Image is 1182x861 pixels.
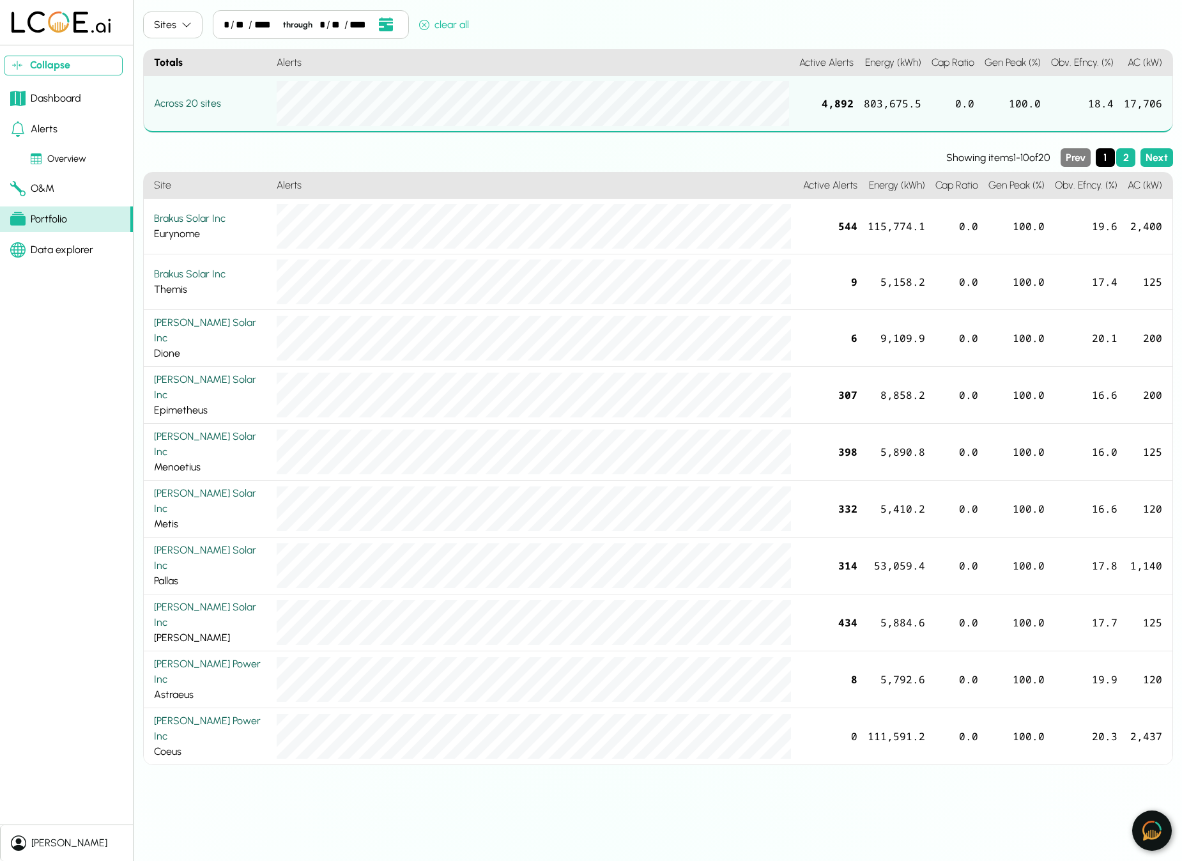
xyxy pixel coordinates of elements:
[249,17,252,33] div: /
[154,543,266,589] div: Pallas
[154,656,266,687] div: [PERSON_NAME] Power Inc
[1123,199,1172,254] div: 2,400
[278,19,318,31] div: through
[10,91,81,106] div: Dashboard
[863,199,930,254] div: 115,774.1
[979,50,1046,76] h4: Gen Peak (%)
[863,173,930,199] h4: Energy (kWh)
[154,96,266,111] div: Across 20 sites
[1050,254,1123,310] div: 17.4
[930,367,983,424] div: 0.0
[236,17,247,33] div: day,
[930,310,983,367] div: 0.0
[10,242,93,258] div: Data explorer
[154,543,266,573] div: [PERSON_NAME] Solar Inc
[1050,708,1123,764] div: 20.3
[154,429,266,475] div: Menoetius
[272,50,794,76] h4: Alerts
[10,212,67,227] div: Portfolio
[144,50,272,76] h4: Totals
[798,651,863,708] div: 8
[254,17,277,33] div: year,
[1123,651,1172,708] div: 120
[144,173,272,199] h4: Site
[154,315,266,346] div: [PERSON_NAME] Solar Inc
[1119,76,1172,132] div: 17,706
[154,429,266,460] div: [PERSON_NAME] Solar Inc
[154,600,266,646] div: [PERSON_NAME]
[863,310,930,367] div: 9,109.9
[143,150,1050,166] div: Showing items 1 - 10 of 20
[231,17,234,33] div: /
[863,538,930,594] div: 53,059.4
[798,367,863,424] div: 307
[930,651,983,708] div: 0.0
[798,310,863,367] div: 6
[1050,481,1123,538] div: 16.6
[1123,310,1172,367] div: 200
[863,254,930,310] div: 5,158.2
[983,538,1050,594] div: 100.0
[349,17,372,33] div: year,
[154,315,266,361] div: Dione
[374,16,398,33] button: Open date picker
[154,211,266,242] div: Eurynome
[1050,594,1123,651] div: 17.7
[798,173,863,199] h4: Active Alerts
[859,50,926,76] h4: Energy (kWh)
[154,600,266,630] div: [PERSON_NAME] Solar Inc
[224,17,229,33] div: month,
[798,594,863,651] div: 434
[930,199,983,254] div: 0.0
[863,481,930,538] div: 5,410.2
[154,713,266,759] div: Coeus
[983,199,1050,254] div: 100.0
[1123,481,1172,538] div: 120
[983,708,1050,764] div: 100.0
[10,121,58,137] div: Alerts
[414,15,474,39] button: clear all
[1050,538,1123,594] div: 17.8
[1050,424,1123,481] div: 16.0
[794,50,859,76] h4: Active Alerts
[983,594,1050,651] div: 100.0
[154,486,266,516] div: [PERSON_NAME] Solar Inc
[926,50,979,76] h4: Cap Ratio
[863,367,930,424] div: 8,858.2
[31,152,86,166] div: Overview
[1123,594,1172,651] div: 125
[4,56,123,75] button: Collapse
[798,254,863,310] div: 9
[154,713,266,744] div: [PERSON_NAME] Power Inc
[983,310,1050,367] div: 100.0
[1123,367,1172,424] div: 200
[154,656,266,702] div: Astraeus
[798,538,863,594] div: 314
[1046,76,1119,132] div: 18.4
[319,17,325,33] div: month,
[983,424,1050,481] div: 100.0
[798,708,863,764] div: 0
[983,254,1050,310] div: 100.0
[1123,254,1172,310] div: 125
[1050,173,1123,199] h4: Obv. Efncy. (%)
[1123,424,1172,481] div: 125
[1096,148,1115,167] button: Page 1
[154,211,266,226] div: Brakus Solar Inc
[154,17,176,33] div: Sites
[863,594,930,651] div: 5,884.6
[1050,367,1123,424] div: 16.6
[1119,50,1172,76] h4: AC (kW)
[926,76,979,132] div: 0.0
[154,486,266,532] div: Metis
[930,481,983,538] div: 0.0
[983,173,1050,199] h4: Gen Peak (%)
[1140,148,1173,167] button: Next
[1123,708,1172,764] div: 2,437
[930,538,983,594] div: 0.0
[326,17,330,33] div: /
[419,17,469,33] div: clear all
[930,594,983,651] div: 0.0
[1046,50,1119,76] h4: Obv. Efncy. (%)
[930,173,983,199] h4: Cap Ratio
